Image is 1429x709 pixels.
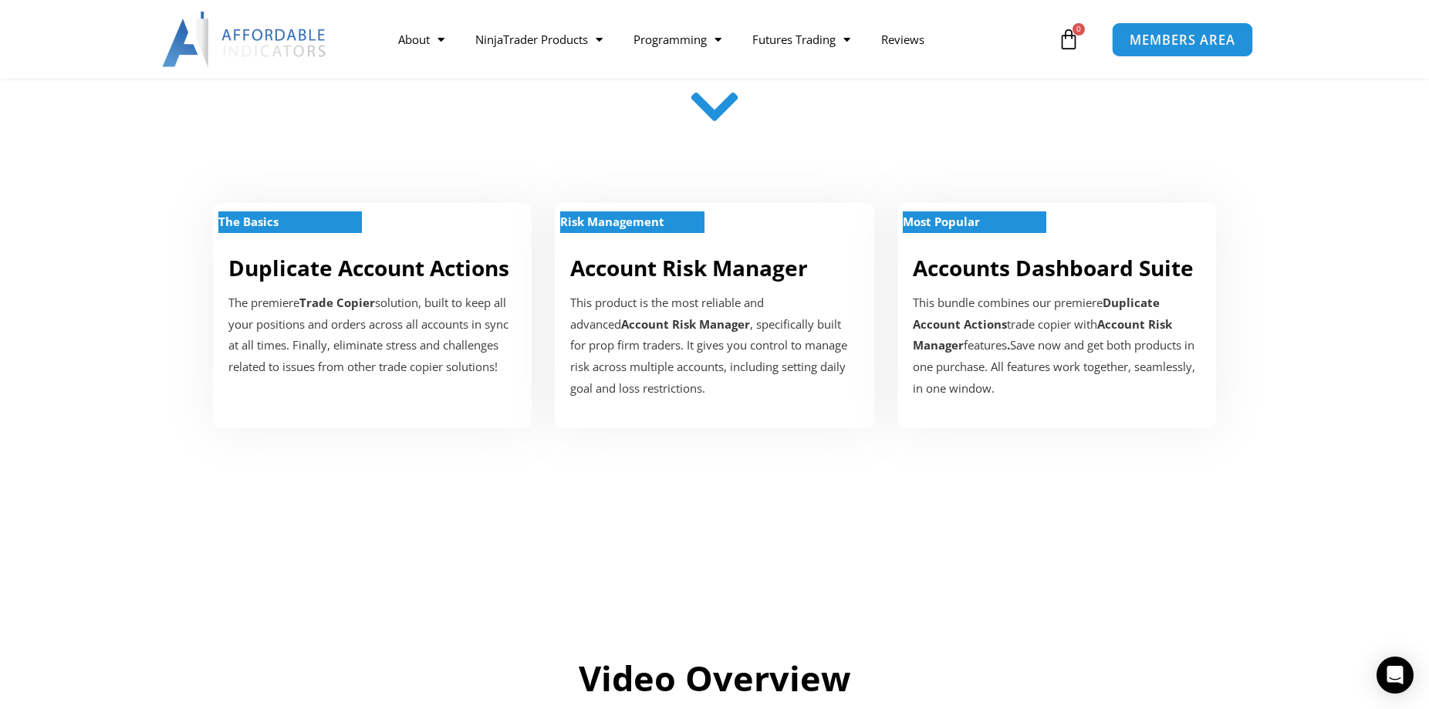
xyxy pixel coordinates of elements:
b: . [1007,337,1010,353]
p: The premiere solution, built to keep all your positions and orders across all accounts in sync at... [228,292,516,378]
strong: Most Popular [903,214,980,229]
a: MEMBERS AREA [1112,22,1253,56]
strong: Trade Copier [299,295,375,310]
nav: Menu [383,22,1054,57]
a: Futures Trading [737,22,866,57]
h2: Video Overview [282,656,1147,701]
a: Programming [618,22,737,57]
b: Account Risk Manager [913,316,1172,353]
div: Open Intercom Messenger [1377,657,1414,694]
img: LogoAI | Affordable Indicators – NinjaTrader [162,12,328,67]
span: 0 [1073,23,1085,35]
strong: Risk Management [560,214,664,229]
b: Duplicate Account Actions [913,295,1160,332]
a: Accounts Dashboard Suite [913,253,1194,282]
strong: Account Risk Manager [621,316,750,332]
a: Reviews [866,22,940,57]
a: NinjaTrader Products [460,22,618,57]
p: This product is the most reliable and advanced , specifically built for prop firm traders. It giv... [570,292,858,400]
div: This bundle combines our premiere trade copier with features Save now and get both products in on... [913,292,1201,400]
iframe: Customer reviews powered by Trustpilot [240,498,1189,606]
a: 0 [1035,17,1103,62]
strong: The Basics [218,214,279,229]
a: About [383,22,460,57]
a: Account Risk Manager [570,253,808,282]
a: Duplicate Account Actions [228,253,509,282]
span: MEMBERS AREA [1130,33,1235,46]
